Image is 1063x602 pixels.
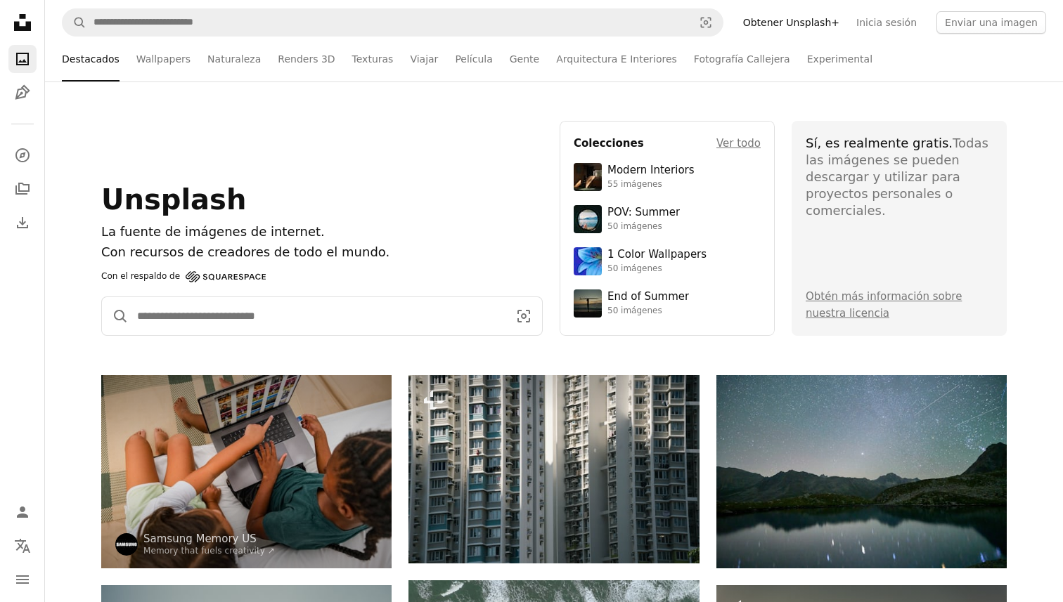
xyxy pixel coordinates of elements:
a: Wallpapers [136,37,191,81]
a: Inicia sesión [848,11,925,34]
a: Naturaleza [207,37,261,81]
img: premium_photo-1754398386796-ea3dec2a6302 [574,289,602,318]
a: Obtén más información sobre nuestra licencia [806,290,962,320]
button: Idioma [8,532,37,560]
img: Cielo nocturno estrellado sobre un tranquilo lago de montaña [716,375,1007,568]
a: Gente [510,37,539,81]
button: Búsqueda visual [689,9,723,36]
a: Iniciar sesión / Registrarse [8,498,37,526]
img: premium_photo-1753820185677-ab78a372b033 [574,205,602,233]
a: Altos edificios de apartamentos con muchas ventanas y balcones. [408,462,699,475]
a: Película [455,37,492,81]
img: Dos niños mirando juntos la pantalla de un portátil [101,375,392,568]
form: Encuentra imágenes en todo el sitio [101,296,543,336]
img: Ve al perfil de Samsung Memory US [115,533,138,556]
a: Ver todo [716,135,761,152]
a: Memory that fuels creativity ↗ [143,546,275,556]
a: Historial de descargas [8,209,37,237]
a: Fotos [8,45,37,73]
a: End of Summer50 imágenes [574,289,761,318]
img: premium_photo-1688045582333-c8b6961773e0 [574,247,602,275]
a: Inicio — Unsplash [8,8,37,39]
a: Explorar [8,141,37,169]
div: 55 imágenes [607,179,695,190]
a: Arquitectura E Interiores [556,37,677,81]
a: Con el respaldo de [101,268,266,285]
div: 50 imágenes [607,306,689,317]
div: Modern Interiors [607,164,695,178]
a: Viajar [410,37,438,81]
div: 50 imágenes [607,263,707,275]
a: Dos niños mirando juntos la pantalla de un portátil [101,465,392,478]
button: Enviar una imagen [936,11,1046,34]
div: End of Summer [607,290,689,304]
button: Buscar en Unsplash [102,297,129,335]
img: premium_photo-1747189286942-bc91257a2e39 [574,163,602,191]
span: Unsplash [101,183,246,216]
a: Obtener Unsplash+ [735,11,848,34]
a: Modern Interiors55 imágenes [574,163,761,191]
div: 50 imágenes [607,221,680,233]
a: Samsung Memory US [143,532,275,546]
div: Todas las imágenes se pueden descargar y utilizar para proyectos personales o comerciales. [806,135,993,219]
h1: La fuente de imágenes de internet. [101,222,543,242]
button: Menú [8,565,37,594]
a: Fotografía Callejera [694,37,790,81]
button: Buscar en Unsplash [63,9,86,36]
a: 1 Color Wallpapers50 imágenes [574,247,761,275]
a: POV: Summer50 imágenes [574,205,761,233]
p: Con recursos de creadores de todo el mundo. [101,242,543,263]
a: Renders 3D [278,37,335,81]
button: Búsqueda visual [505,297,542,335]
div: POV: Summer [607,206,680,220]
div: 1 Color Wallpapers [607,248,707,262]
img: Altos edificios de apartamentos con muchas ventanas y balcones. [408,375,699,563]
a: Colecciones [8,175,37,203]
a: Ilustraciones [8,79,37,107]
span: Sí, es realmente gratis. [806,136,953,150]
a: Cielo nocturno estrellado sobre un tranquilo lago de montaña [716,465,1007,478]
h4: Colecciones [574,135,644,152]
a: Experimental [807,37,872,81]
form: Encuentra imágenes en todo el sitio [62,8,723,37]
a: Texturas [352,37,394,81]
